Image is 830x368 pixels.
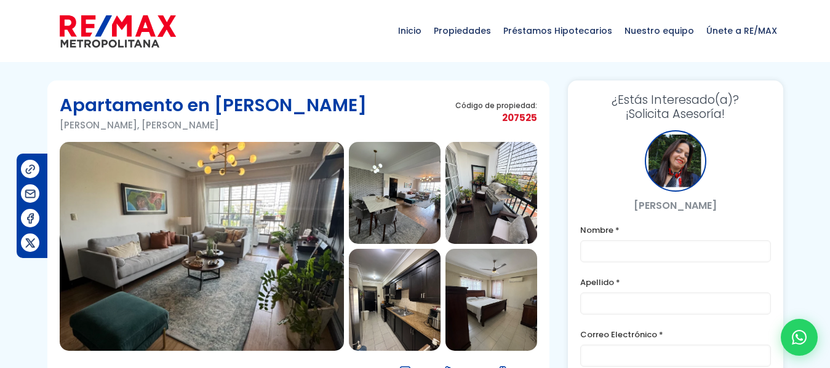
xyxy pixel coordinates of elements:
img: Apartamento en Arroyo Hondo [60,142,344,351]
span: Nuestro equipo [618,12,700,49]
span: 207525 [455,110,537,125]
span: Inicio [392,12,428,49]
p: [PERSON_NAME] [580,198,771,213]
h1: Apartamento en [PERSON_NAME] [60,93,367,117]
img: Compartir [24,163,37,176]
img: Apartamento en Arroyo Hondo [349,142,441,244]
img: Compartir [24,187,37,200]
label: Nombre * [580,222,771,238]
label: Correo Electrónico * [580,327,771,342]
span: Préstamos Hipotecarios [497,12,618,49]
img: Compartir [24,212,37,225]
img: Apartamento en Arroyo Hondo [445,142,537,244]
h3: ¡Solicita Asesoría! [580,93,771,121]
img: Apartamento en Arroyo Hondo [445,249,537,351]
label: Apellido * [580,275,771,290]
p: [PERSON_NAME], [PERSON_NAME] [60,117,367,133]
span: Propiedades [428,12,497,49]
span: Código de propiedad: [455,101,537,110]
span: Únete a RE/MAX [700,12,783,49]
span: ¿Estás Interesado(a)? [580,93,771,107]
img: remax-metropolitana-logo [60,13,176,50]
div: Yaneris Fajardo [645,130,706,192]
img: Apartamento en Arroyo Hondo [349,249,441,351]
img: Compartir [24,237,37,249]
